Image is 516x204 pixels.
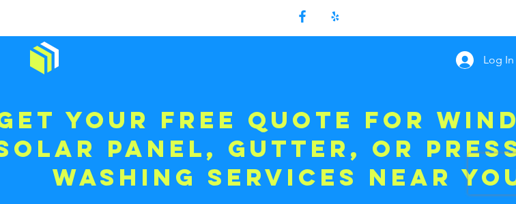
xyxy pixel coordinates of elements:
[294,8,311,25] img: Facebook
[330,145,516,204] iframe: Wix Chat
[327,8,343,25] img: Yelp!
[30,42,59,74] img: Window Cleaning Budds, Affordable window cleaning services near me in Los Angeles
[294,8,343,25] ul: Social Bar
